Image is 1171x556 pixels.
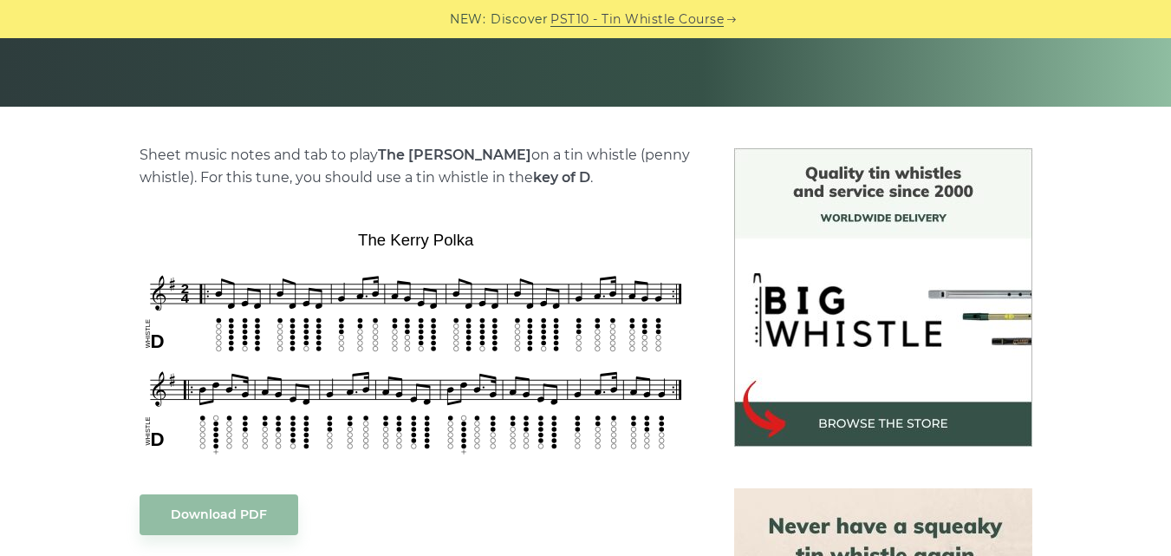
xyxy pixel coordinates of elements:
a: Download PDF [140,494,298,535]
span: Discover [491,10,548,29]
span: NEW: [450,10,485,29]
img: The Kerry Polka Tin Whistle Tab & Sheet Music [140,225,693,459]
strong: The [PERSON_NAME] [378,147,531,163]
a: PST10 - Tin Whistle Course [550,10,724,29]
p: Sheet music notes and tab to play on a tin whistle (penny whistle). For this tune, you should use... [140,144,693,189]
img: BigWhistle Tin Whistle Store [734,148,1032,447]
strong: key of D [533,169,590,186]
